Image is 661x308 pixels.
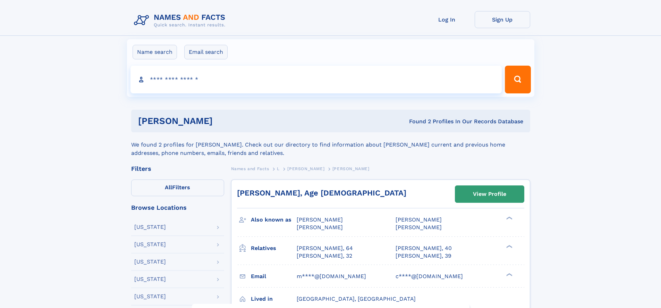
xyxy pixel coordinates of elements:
[251,242,297,254] h3: Relatives
[505,244,513,249] div: ❯
[134,242,166,247] div: [US_STATE]
[131,132,530,157] div: We found 2 profiles for [PERSON_NAME]. Check out our directory to find information about [PERSON_...
[505,66,531,93] button: Search Button
[131,166,224,172] div: Filters
[277,164,280,173] a: L
[131,180,224,196] label: Filters
[231,164,269,173] a: Names and Facts
[419,11,475,28] a: Log In
[287,164,324,173] a: [PERSON_NAME]
[297,244,353,252] a: [PERSON_NAME], 64
[297,295,416,302] span: [GEOGRAPHIC_DATA], [GEOGRAPHIC_DATA]
[396,252,451,260] a: [PERSON_NAME], 39
[131,11,231,30] img: Logo Names and Facts
[251,270,297,282] h3: Email
[287,166,324,171] span: [PERSON_NAME]
[130,66,502,93] input: search input
[473,186,506,202] div: View Profile
[297,252,352,260] a: [PERSON_NAME], 32
[165,184,172,191] span: All
[251,293,297,305] h3: Lived in
[251,214,297,226] h3: Also known as
[184,45,228,59] label: Email search
[134,276,166,282] div: [US_STATE]
[297,216,343,223] span: [PERSON_NAME]
[237,189,406,197] a: [PERSON_NAME], Age [DEMOGRAPHIC_DATA]
[505,216,513,220] div: ❯
[396,216,442,223] span: [PERSON_NAME]
[475,11,530,28] a: Sign Up
[134,224,166,230] div: [US_STATE]
[277,166,280,171] span: L
[133,45,177,59] label: Name search
[131,205,224,211] div: Browse Locations
[311,118,523,125] div: Found 2 Profiles In Our Records Database
[332,166,370,171] span: [PERSON_NAME]
[396,244,452,252] a: [PERSON_NAME], 40
[134,259,166,265] div: [US_STATE]
[134,294,166,299] div: [US_STATE]
[138,117,311,125] h1: [PERSON_NAME]
[455,186,524,202] a: View Profile
[396,224,442,231] span: [PERSON_NAME]
[297,224,343,231] span: [PERSON_NAME]
[505,272,513,277] div: ❯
